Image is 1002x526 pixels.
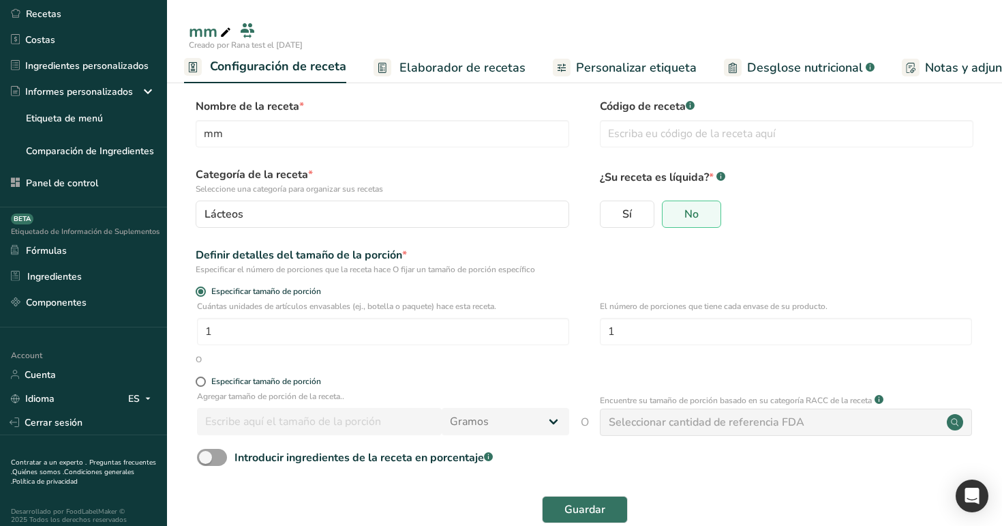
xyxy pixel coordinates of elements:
span: No [684,207,699,221]
a: Contratar a un experto . [11,458,87,467]
p: Agregar tamaño de porción de la receta.. [197,390,569,403]
a: Quiénes somos . [12,467,64,477]
a: Política de privacidad [12,477,78,486]
a: Elaborador de recetas [374,53,526,83]
div: Especificar tamaño de porción [211,377,321,387]
a: Idioma [11,387,55,411]
p: Cuántas unidades de artículos envasables (ej., botella o paquete) hace esta receta. [197,300,569,312]
input: Escribe aquí el tamaño de la porción [197,408,442,435]
div: Open Intercom Messenger [956,480,988,512]
a: Configuración de receta [184,51,346,84]
div: Informes personalizados [11,85,133,99]
span: Especificar tamaño de porción [206,287,321,297]
div: Introducir ingredientes de la receta en porcentaje [234,450,493,466]
div: Seleccionar cantidad de referencia FDA [609,414,804,430]
button: Guardar [542,496,628,523]
div: BETA [11,214,33,224]
div: Desarrollado por FoodLabelMaker © 2025 Todos los derechos reservados [11,508,156,524]
label: Categoría de la receta [196,166,569,195]
span: Desglose nutricional [747,59,863,77]
input: Escriba el nombre de su receta aquí [196,120,569,147]
button: Lácteos [196,201,569,228]
input: Escriba eu código de la receta aquí [600,120,973,147]
label: Nombre de la receta [196,98,569,115]
span: Configuración de receta [210,57,346,76]
a: Preguntas frecuentes . [11,458,156,477]
p: ¿Su receta es líquida? [600,166,973,186]
a: Personalizar etiqueta [553,53,697,83]
a: Condiciones generales . [11,467,134,486]
label: Código de receta [600,98,973,115]
span: O [581,414,589,430]
div: Definir detalles del tamaño de la porción [196,247,569,263]
a: Desglose nutricional [724,53,875,83]
span: Creado por Rana test el [DATE] [189,40,303,50]
span: Personalizar etiqueta [576,59,697,77]
span: Elaborador de recetas [399,59,526,77]
div: O [196,353,202,366]
span: Lácteos [204,206,243,222]
div: ES [128,390,156,407]
span: Guardar [564,501,605,518]
div: mm [189,19,234,44]
p: Seleccione una categoría para organizar sus recetas [196,183,569,195]
span: Sí [622,207,632,221]
div: Especificar el número de porciones que la receta hace O fijar un tamaño de porción específico [196,263,569,276]
p: Encuentre su tamaño de porción basado en su categoría RACC de la receta [600,394,872,407]
p: El número de porciones que tiene cada envase de su producto. [600,300,972,312]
